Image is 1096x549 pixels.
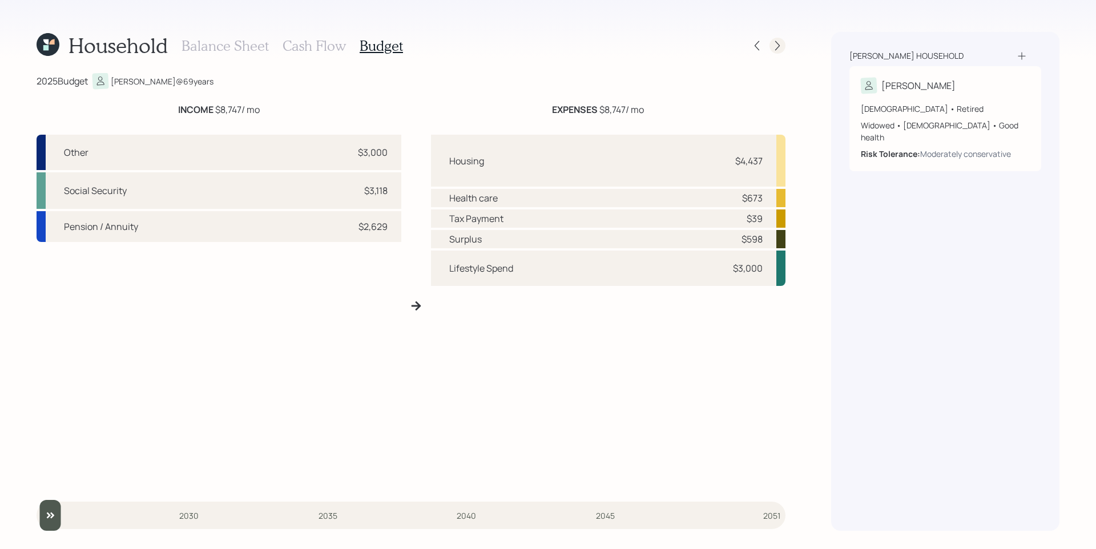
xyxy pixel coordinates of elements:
[449,191,498,205] div: Health care
[64,146,88,159] div: Other
[64,220,138,233] div: Pension / Annuity
[552,103,598,116] b: EXPENSES
[449,154,484,168] div: Housing
[742,191,763,205] div: $673
[358,146,388,159] div: $3,000
[861,103,1030,115] div: [DEMOGRAPHIC_DATA] • Retired
[733,261,763,275] div: $3,000
[861,148,920,159] b: Risk Tolerance:
[881,79,956,92] div: [PERSON_NAME]
[849,50,964,62] div: [PERSON_NAME] household
[111,75,213,87] div: [PERSON_NAME] @ 69 years
[360,38,403,54] h3: Budget
[449,232,482,246] div: Surplus
[358,220,388,233] div: $2,629
[449,212,503,225] div: Tax Payment
[364,184,388,197] div: $3,118
[735,154,763,168] div: $4,437
[283,38,346,54] h3: Cash Flow
[68,33,168,58] h1: Household
[742,232,763,246] div: $598
[64,184,127,197] div: Social Security
[861,119,1030,143] div: Widowed • [DEMOGRAPHIC_DATA] • Good health
[449,261,513,275] div: Lifestyle Spend
[178,103,213,116] b: INCOME
[182,38,269,54] h3: Balance Sheet
[37,74,88,88] div: 2025 Budget
[552,103,644,116] div: $8,747 / mo
[747,212,763,225] div: $39
[920,148,1011,160] div: Moderately conservative
[178,103,260,116] div: $8,747 / mo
